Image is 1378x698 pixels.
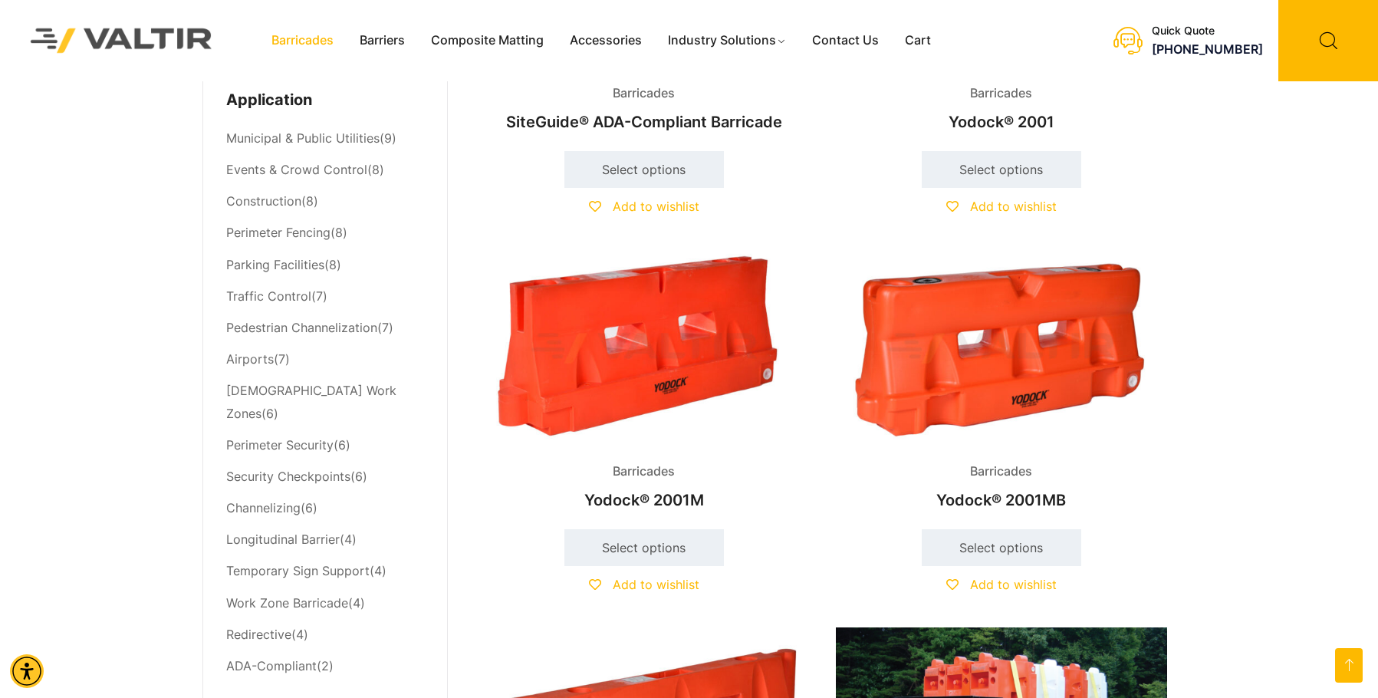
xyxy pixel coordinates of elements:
[226,162,367,177] a: Events & Crowd Control
[946,577,1057,592] a: Add to wishlist
[479,249,810,517] a: BarricadesYodock® 2001M
[226,375,424,430] li: (6)
[564,151,724,188] a: Select options for “SiteGuide® ADA-Compliant Barricade”
[922,529,1081,566] a: Select options for “Yodock® 2001MB”
[970,199,1057,214] span: Add to wishlist
[226,500,301,515] a: Channelizing
[226,249,424,281] li: (8)
[613,199,699,214] span: Add to wishlist
[226,437,334,453] a: Perimeter Security
[836,249,1167,517] a: BarricadesYodock® 2001MB
[226,469,350,484] a: Security Checkpoints
[226,186,424,218] li: (8)
[418,29,557,52] a: Composite Matting
[226,525,424,556] li: (4)
[226,89,424,112] h4: Application
[1152,25,1263,38] div: Quick Quote
[226,650,424,678] li: (2)
[601,460,686,483] span: Barricades
[836,483,1167,517] h2: Yodock® 2001MB
[226,225,331,240] a: Perimeter Fencing
[226,430,424,461] li: (6)
[226,595,348,611] a: Work Zone Barricade
[892,29,944,52] a: Cart
[613,577,699,592] span: Add to wishlist
[226,320,377,335] a: Pedestrian Channelization
[226,462,424,493] li: (6)
[836,249,1167,448] img: Barricades
[347,29,418,52] a: Barriers
[1335,648,1363,683] a: Open this option
[226,257,324,272] a: Parking Facilities
[226,123,424,155] li: (9)
[226,130,380,146] a: Municipal & Public Utilities
[226,281,424,312] li: (7)
[836,105,1167,139] h2: Yodock® 2001
[1152,41,1263,57] a: call (888) 496-3625
[589,199,699,214] a: Add to wishlist
[226,383,396,421] a: [DEMOGRAPHIC_DATA] Work Zones
[226,193,301,209] a: Construction
[970,577,1057,592] span: Add to wishlist
[479,483,810,517] h2: Yodock® 2001M
[479,105,810,139] h2: SiteGuide® ADA-Compliant Barricade
[226,312,424,344] li: (7)
[601,82,686,105] span: Barricades
[258,29,347,52] a: Barricades
[226,627,291,642] a: Redirective
[589,577,699,592] a: Add to wishlist
[226,619,424,650] li: (4)
[922,151,1081,188] a: Select options for “Yodock® 2001”
[226,155,424,186] li: (8)
[655,29,800,52] a: Industry Solutions
[10,654,44,688] div: Accessibility Menu
[946,199,1057,214] a: Add to wishlist
[226,658,317,673] a: ADA-Compliant
[564,529,724,566] a: Select options for “Yodock® 2001M”
[226,588,424,619] li: (4)
[226,493,424,525] li: (6)
[226,344,424,375] li: (7)
[226,218,424,249] li: (8)
[557,29,655,52] a: Accessories
[959,460,1044,483] span: Barricades
[959,82,1044,105] span: Barricades
[226,288,311,304] a: Traffic Control
[226,563,370,578] a: Temporary Sign Support
[12,9,232,72] img: Valtir Rentals
[226,556,424,588] li: (4)
[226,351,274,367] a: Airports
[226,532,340,547] a: Longitudinal Barrier
[479,249,810,448] img: Barricades
[799,29,892,52] a: Contact Us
